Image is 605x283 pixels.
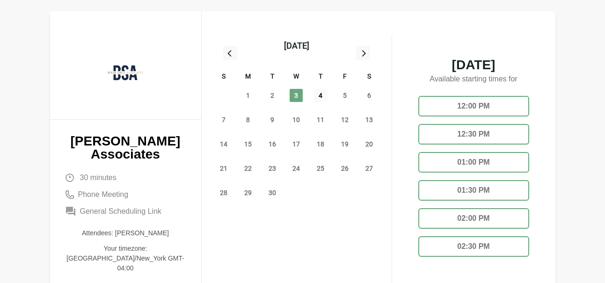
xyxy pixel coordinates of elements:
span: Thursday, September 25, 2025 [314,162,327,175]
span: Sunday, September 14, 2025 [217,138,230,151]
div: 01:30 PM [418,180,529,201]
div: 12:00 PM [418,96,529,116]
span: Wednesday, September 17, 2025 [290,138,303,151]
span: Saturday, September 27, 2025 [363,162,376,175]
p: Attendees: [PERSON_NAME] [65,228,186,238]
span: Saturday, September 20, 2025 [363,138,376,151]
div: [DATE] [284,39,309,52]
span: Sunday, September 7, 2025 [217,113,230,126]
p: Your timezone: [GEOGRAPHIC_DATA]/New_York GMT-04:00 [65,244,186,273]
div: T [260,71,284,83]
span: Wednesday, September 10, 2025 [290,113,303,126]
div: T [308,71,333,83]
div: 01:00 PM [418,152,529,173]
p: [PERSON_NAME] Associates [65,135,186,161]
div: 12:30 PM [418,124,529,145]
span: Tuesday, September 30, 2025 [266,186,279,199]
span: Tuesday, September 9, 2025 [266,113,279,126]
p: Available starting times for [411,72,537,88]
div: F [333,71,357,83]
span: Thursday, September 4, 2025 [314,89,327,102]
span: Sunday, September 21, 2025 [217,162,230,175]
span: Thursday, September 18, 2025 [314,138,327,151]
span: General Scheduling Link [80,206,161,217]
span: Monday, September 15, 2025 [241,138,255,151]
div: 02:30 PM [418,236,529,257]
span: Saturday, September 6, 2025 [363,89,376,102]
span: 30 minutes [80,172,117,183]
span: Friday, September 12, 2025 [338,113,351,126]
span: Monday, September 29, 2025 [241,186,255,199]
span: Friday, September 19, 2025 [338,138,351,151]
span: Phone Meeting [78,189,129,200]
span: Monday, September 22, 2025 [241,162,255,175]
span: Monday, September 1, 2025 [241,89,255,102]
span: Wednesday, September 3, 2025 [290,89,303,102]
span: Monday, September 8, 2025 [241,113,255,126]
span: [DATE] [411,58,537,72]
div: 02:00 PM [418,208,529,229]
span: Thursday, September 11, 2025 [314,113,327,126]
span: Tuesday, September 16, 2025 [266,138,279,151]
span: Saturday, September 13, 2025 [363,113,376,126]
span: Tuesday, September 2, 2025 [266,89,279,102]
div: S [357,71,381,83]
div: W [284,71,309,83]
span: Friday, September 26, 2025 [338,162,351,175]
span: Friday, September 5, 2025 [338,89,351,102]
div: S [212,71,236,83]
span: Wednesday, September 24, 2025 [290,162,303,175]
span: Tuesday, September 23, 2025 [266,162,279,175]
div: M [236,71,260,83]
span: Sunday, September 28, 2025 [217,186,230,199]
